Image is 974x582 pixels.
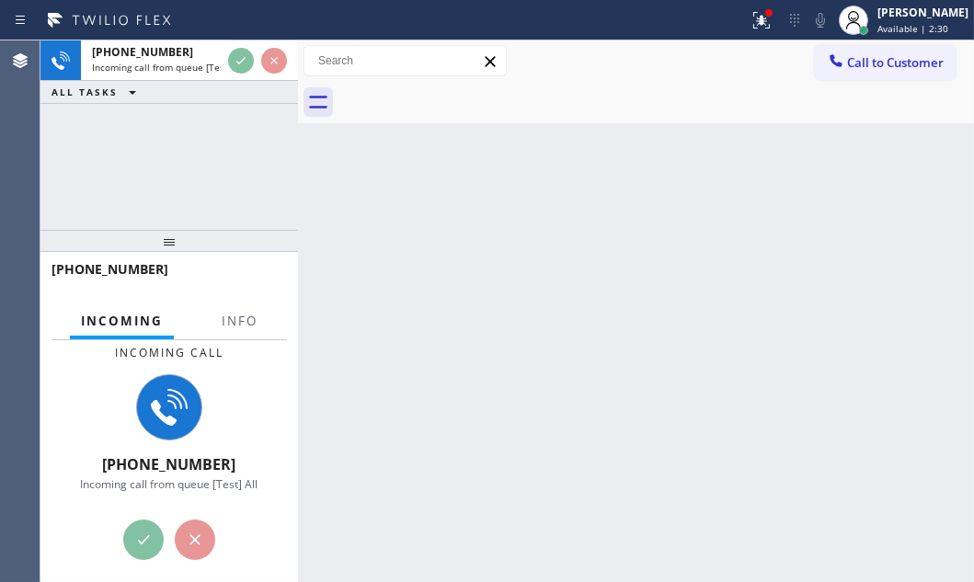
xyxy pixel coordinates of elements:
div: [PERSON_NAME] [877,5,968,20]
button: Reject [175,519,215,560]
span: [PHONE_NUMBER] [92,44,193,60]
span: [PHONE_NUMBER] [52,260,168,278]
button: Incoming [70,303,174,339]
button: Mute [808,7,833,33]
span: Incoming call [115,345,223,360]
input: Search [304,46,506,75]
span: Incoming call from queue [Test] All [81,476,258,492]
span: Incoming [81,313,163,329]
button: ALL TASKS [40,81,155,103]
span: Info [222,313,258,329]
button: Call to Customer [815,45,956,80]
button: Accept [123,519,164,560]
span: Incoming call from queue [Test] All [92,61,245,74]
span: Call to Customer [847,54,944,71]
span: ALL TASKS [52,86,118,98]
button: Accept [228,48,254,74]
span: [PHONE_NUMBER] [103,454,236,474]
button: Reject [261,48,287,74]
span: Available | 2:30 [877,22,948,35]
button: Info [211,303,269,339]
